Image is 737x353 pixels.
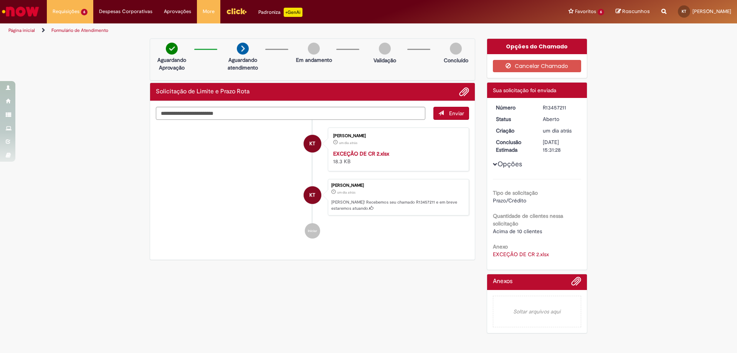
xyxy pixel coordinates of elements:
[153,56,190,71] p: Aguardando Aprovação
[164,8,191,15] span: Aprovações
[616,8,650,15] a: Rascunhos
[331,199,465,211] p: [PERSON_NAME]! Recebemos seu chamado R13457211 e em breve estaremos atuando.
[339,141,357,145] span: um dia atrás
[459,87,469,97] button: Adicionar anexos
[53,8,79,15] span: Requisições
[6,23,486,38] ul: Trilhas de página
[543,115,578,123] div: Aberto
[622,8,650,15] span: Rascunhos
[339,141,357,145] time: 28/08/2025 11:31:19
[490,127,537,134] dt: Criação
[337,190,355,195] span: um dia atrás
[571,276,581,290] button: Adicionar anexos
[487,39,587,54] div: Opções do Chamado
[490,104,537,111] dt: Número
[156,120,469,247] ul: Histórico de tíquete
[493,251,549,258] a: Download de EXCEÇÃO DE CR 2.xlsx
[543,104,578,111] div: R13457211
[333,150,389,157] a: EXCEÇÃO DE CR 2.xlsx
[493,296,582,327] em: Soltar arquivos aqui
[493,60,582,72] button: Cancelar Chamado
[224,56,261,71] p: Aguardando atendimento
[543,127,578,134] div: 28/08/2025 11:31:24
[308,43,320,55] img: img-circle-grey.png
[226,5,247,17] img: click_logo_yellow_360x200.png
[692,8,731,15] span: [PERSON_NAME]
[490,115,537,123] dt: Status
[1,4,40,19] img: ServiceNow
[309,134,315,153] span: KT
[203,8,215,15] span: More
[493,278,512,285] h2: Anexos
[237,43,249,55] img: arrow-next.png
[444,56,468,64] p: Concluído
[493,87,556,94] span: Sua solicitação foi enviada
[493,228,542,235] span: Acima de 10 clientes
[304,186,321,204] div: Karine Barbosa Marinho Teixeira
[296,56,332,64] p: Em andamento
[493,243,508,250] b: Anexo
[331,183,465,188] div: [PERSON_NAME]
[166,43,178,55] img: check-circle-green.png
[51,27,108,33] a: Formulário de Atendimento
[284,8,302,17] p: +GenAi
[309,186,315,204] span: KT
[258,8,302,17] div: Padroniza
[304,135,321,152] div: Karine Barbosa Marinho Teixeira
[373,56,396,64] p: Validação
[156,88,250,95] h2: Solicitação de Limite e Prazo Rota Histórico de tíquete
[8,27,35,33] a: Página inicial
[575,8,596,15] span: Favoritos
[81,9,88,15] span: 6
[337,190,355,195] time: 28/08/2025 11:31:24
[543,138,578,154] div: [DATE] 15:31:28
[598,9,604,15] span: 6
[493,189,538,196] b: Tipo de solicitação
[450,43,462,55] img: img-circle-grey.png
[333,150,461,165] div: 18.3 KB
[493,212,563,227] b: Quantidade de clientes nessa solicitação
[543,127,572,134] time: 28/08/2025 11:31:24
[99,8,152,15] span: Despesas Corporativas
[379,43,391,55] img: img-circle-grey.png
[156,107,425,120] textarea: Digite sua mensagem aqui...
[333,134,461,138] div: [PERSON_NAME]
[490,138,537,154] dt: Conclusão Estimada
[493,197,526,204] span: Prazo/Crédito
[433,107,469,120] button: Enviar
[682,9,686,14] span: KT
[156,179,469,216] li: Karine Barbosa Marinho Teixeira
[449,110,464,117] span: Enviar
[543,127,572,134] span: um dia atrás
